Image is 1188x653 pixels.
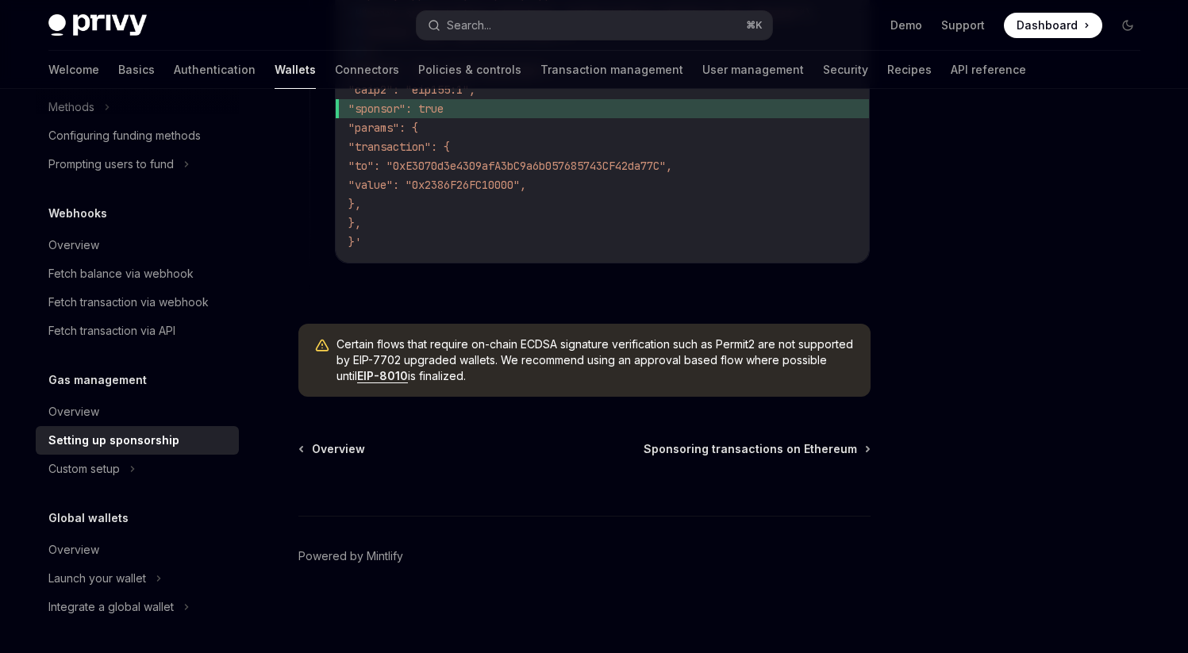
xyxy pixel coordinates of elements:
h5: Global wallets [48,509,129,528]
div: Overview [48,540,99,559]
div: Fetch transaction via API [48,321,175,340]
div: Integrate a global wallet [48,597,174,617]
button: Search...⌘K [417,11,772,40]
a: Demo [890,17,922,33]
div: Setting up sponsorship [48,431,179,450]
a: Overview [300,441,365,457]
span: }' [348,235,361,249]
h5: Gas management [48,371,147,390]
span: "caip2": "eip155:1", [348,83,475,97]
a: Authentication [174,51,256,89]
div: Fetch balance via webhook [48,264,194,283]
h5: Webhooks [48,204,107,223]
a: Support [941,17,985,33]
a: API reference [951,51,1026,89]
span: "to": "0xE3070d3e4309afA3bC9a6b057685743CF42da77C", [348,159,672,173]
span: ⌘ K [746,19,763,32]
a: Powered by Mintlify [298,548,403,564]
a: Policies & controls [418,51,521,89]
div: Configuring funding methods [48,126,201,145]
div: Overview [48,402,99,421]
a: Fetch transaction via webhook [36,288,239,317]
a: Wallets [275,51,316,89]
div: Prompting users to fund [48,155,174,174]
svg: Warning [314,338,330,354]
div: Fetch transaction via webhook [48,293,209,312]
span: Sponsoring transactions on Ethereum [644,441,857,457]
a: Overview [36,536,239,564]
a: Fetch balance via webhook [36,259,239,288]
a: Dashboard [1004,13,1102,38]
a: Configuring funding methods [36,121,239,150]
a: EIP-8010 [357,369,408,383]
span: Dashboard [1017,17,1078,33]
span: "value": "0x2386F26FC10000", [348,178,526,192]
a: User management [702,51,804,89]
span: }, [348,216,361,230]
span: Overview [312,441,365,457]
span: "params": { [348,121,418,135]
a: Overview [36,231,239,259]
a: Sponsoring transactions on Ethereum [644,441,869,457]
a: Welcome [48,51,99,89]
div: Overview [48,236,99,255]
span: "sponsor": true [348,102,444,116]
span: Certain flows that require on-chain ECDSA signature verification such as Permit2 are not supporte... [336,336,855,384]
span: }, [348,197,361,211]
a: Setting up sponsorship [36,426,239,455]
div: Search... [447,16,491,35]
a: Security [823,51,868,89]
img: dark logo [48,14,147,36]
a: Transaction management [540,51,683,89]
div: Custom setup [48,459,120,478]
div: Launch your wallet [48,569,146,588]
a: Recipes [887,51,932,89]
button: Toggle dark mode [1115,13,1140,38]
a: Connectors [335,51,399,89]
span: "transaction": { [348,140,450,154]
a: Fetch transaction via API [36,317,239,345]
a: Overview [36,398,239,426]
a: Basics [118,51,155,89]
